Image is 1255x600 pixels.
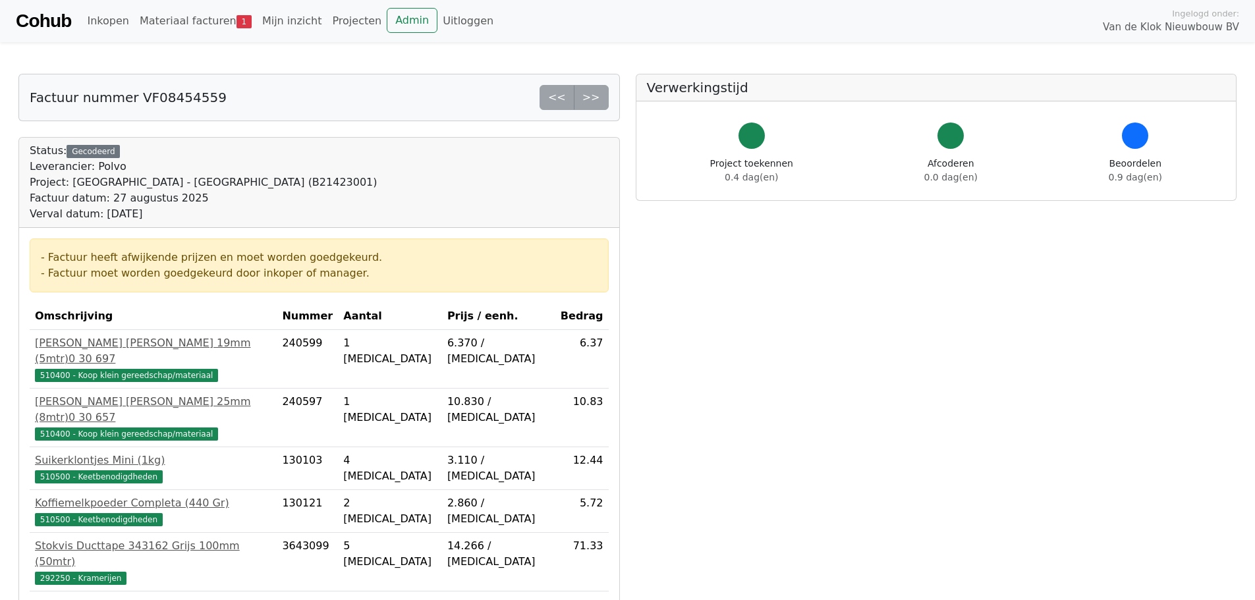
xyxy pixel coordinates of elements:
[442,303,555,330] th: Prijs / eenh.
[35,452,271,484] a: Suikerklontjes Mini (1kg)510500 - Keetbenodigdheden
[35,427,218,441] span: 510400 - Koop klein gereedschap/materiaal
[134,8,257,34] a: Materiaal facturen1
[277,447,338,490] td: 130103
[35,495,271,527] a: Koffiemelkpoeder Completa (440 Gr)510500 - Keetbenodigdheden
[343,495,437,527] div: 2 [MEDICAL_DATA]
[277,330,338,389] td: 240599
[82,8,134,34] a: Inkopen
[30,159,377,175] div: Leverancier: Polvo
[277,533,338,591] td: 3643099
[1103,20,1239,35] span: Van de Klok Nieuwbouw BV
[41,265,598,281] div: - Factuur moet worden goedgekeurd door inkoper of manager.
[35,538,271,570] div: Stokvis Ducttape 343162 Grijs 100mm (50mtr)
[35,572,126,585] span: 292250 - Kramerijen
[30,206,377,222] div: Verval datum: [DATE]
[647,80,1226,95] h5: Verwerkingstijd
[343,394,437,425] div: 1 [MEDICAL_DATA]
[555,330,609,389] td: 6.37
[1109,172,1162,182] span: 0.9 dag(en)
[35,394,271,441] a: [PERSON_NAME] [PERSON_NAME] 25mm (8mtr)0 30 657510400 - Koop klein gereedschap/materiaal
[447,394,550,425] div: 10.830 / [MEDICAL_DATA]
[447,495,550,527] div: 2.860 / [MEDICAL_DATA]
[30,175,377,190] div: Project: [GEOGRAPHIC_DATA] - [GEOGRAPHIC_DATA] (B21423001)
[447,335,550,367] div: 6.370 / [MEDICAL_DATA]
[35,495,271,511] div: Koffiemelkpoeder Completa (440 Gr)
[710,157,793,184] div: Project toekennen
[257,8,327,34] a: Mijn inzicht
[555,490,609,533] td: 5.72
[35,335,271,367] div: [PERSON_NAME] [PERSON_NAME] 19mm (5mtr)0 30 697
[555,533,609,591] td: 71.33
[555,389,609,447] td: 10.83
[35,452,271,468] div: Suikerklontjes Mini (1kg)
[343,452,437,484] div: 4 [MEDICAL_DATA]
[35,394,271,425] div: [PERSON_NAME] [PERSON_NAME] 25mm (8mtr)0 30 657
[924,157,978,184] div: Afcoderen
[277,303,338,330] th: Nummer
[67,145,120,158] div: Gecodeerd
[437,8,499,34] a: Uitloggen
[343,335,437,367] div: 1 [MEDICAL_DATA]
[447,452,550,484] div: 3.110 / [MEDICAL_DATA]
[237,15,252,28] span: 1
[35,538,271,586] a: Stokvis Ducttape 343162 Grijs 100mm (50mtr)292250 - Kramerijen
[30,303,277,330] th: Omschrijving
[447,538,550,570] div: 14.266 / [MEDICAL_DATA]
[41,250,598,265] div: - Factuur heeft afwijkende prijzen en moet worden goedgekeurd.
[343,538,437,570] div: 5 [MEDICAL_DATA]
[924,172,978,182] span: 0.0 dag(en)
[327,8,387,34] a: Projecten
[1172,7,1239,20] span: Ingelogd onder:
[555,447,609,490] td: 12.44
[35,369,218,382] span: 510400 - Koop klein gereedschap/materiaal
[725,172,778,182] span: 0.4 dag(en)
[277,389,338,447] td: 240597
[35,513,163,526] span: 510500 - Keetbenodigdheden
[338,303,442,330] th: Aantal
[277,490,338,533] td: 130121
[35,335,271,383] a: [PERSON_NAME] [PERSON_NAME] 19mm (5mtr)0 30 697510400 - Koop klein gereedschap/materiaal
[555,303,609,330] th: Bedrag
[30,143,377,222] div: Status:
[16,5,71,37] a: Cohub
[387,8,437,33] a: Admin
[35,470,163,483] span: 510500 - Keetbenodigdheden
[1109,157,1162,184] div: Beoordelen
[30,90,227,105] h5: Factuur nummer VF08454559
[30,190,377,206] div: Factuur datum: 27 augustus 2025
